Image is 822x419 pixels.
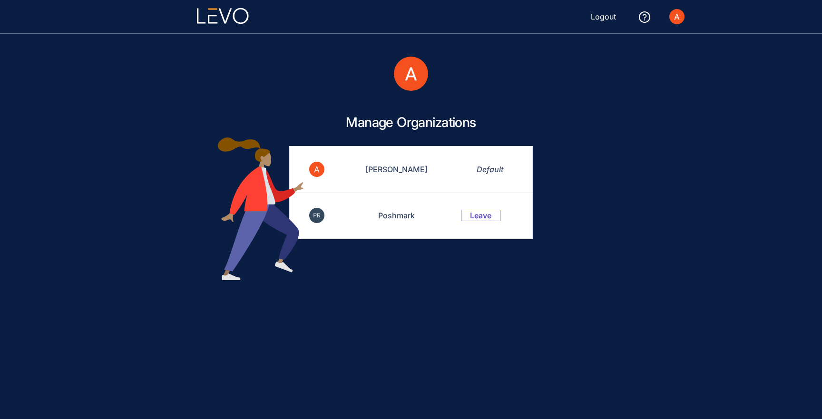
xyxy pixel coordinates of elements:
td: [PERSON_NAME] [332,146,450,193]
span: Logout [591,12,616,21]
button: Leave [461,210,500,221]
td: Poshmark [332,193,450,239]
button: Logout [583,9,624,24]
span: Leave [470,211,491,220]
img: Anand Ganesan profile [669,9,685,24]
h3: Manage Organizations [346,114,476,131]
img: ACg8ocLnHzL2mS1sHZMNg1IAUk6PfTgc_FQ1eQNpasjNCeA9m4cmcg=s96-c [394,57,428,91]
span: Default [477,165,503,174]
img: e1b17c8bdc423d52424237fe9ee36bd4 [309,208,324,223]
img: ACg8ocLnHzL2mS1sHZMNg1IAUk6PfTgc_FQ1eQNpasjNCeA9m4cmcg=s96-c [309,162,324,177]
